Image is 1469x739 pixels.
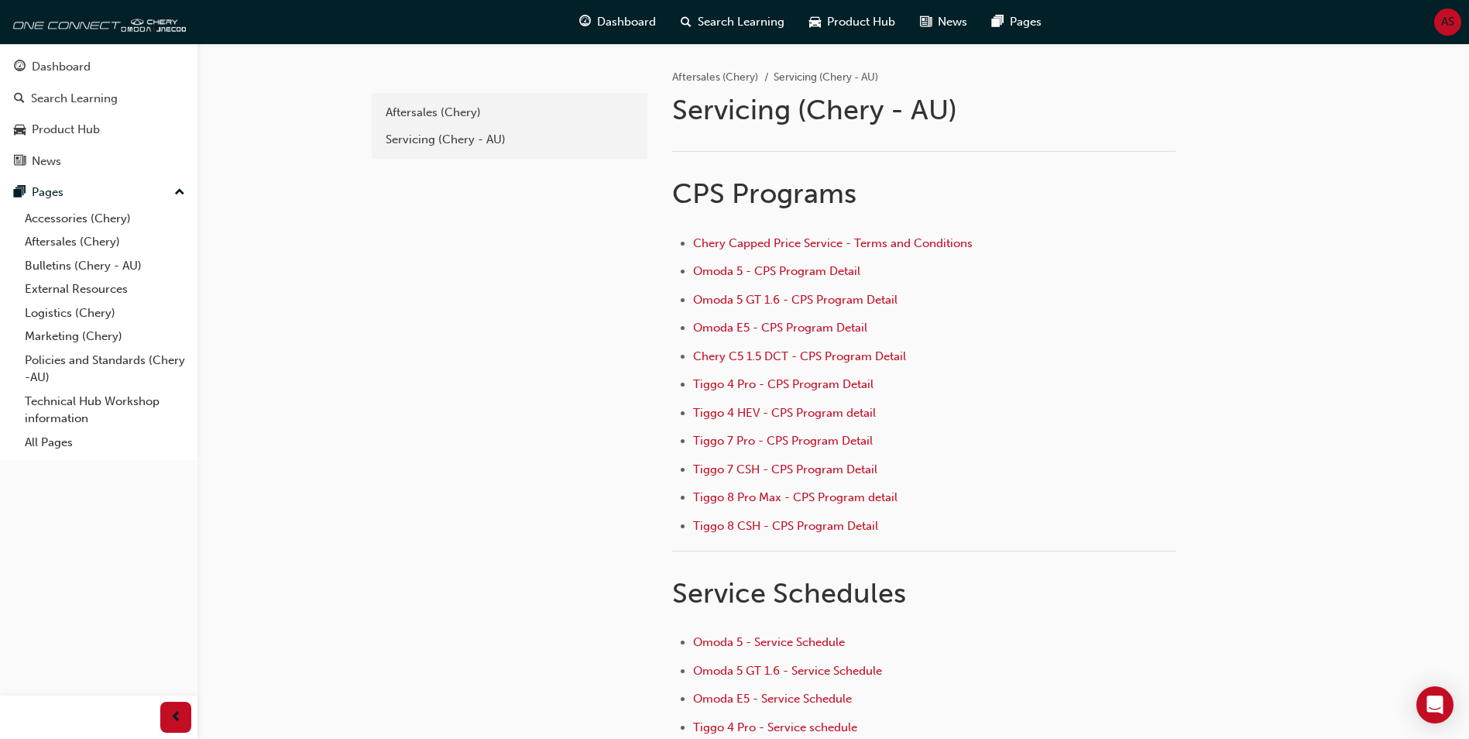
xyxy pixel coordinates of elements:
[693,264,860,278] a: Omoda 5 - CPS Program Detail
[386,131,633,149] div: Servicing (Chery - AU)
[19,431,191,455] a: All Pages
[32,153,61,170] div: News
[6,115,191,144] a: Product Hub
[378,99,641,126] a: Aftersales (Chery)
[1010,13,1042,31] span: Pages
[693,377,874,391] a: Tiggo 4 Pro - CPS Program Detail
[938,13,967,31] span: News
[693,462,877,476] a: Tiggo 7 CSH - CPS Program Detail
[672,576,906,610] span: Service Schedules
[31,90,118,108] div: Search Learning
[19,325,191,349] a: Marketing (Chery)
[1434,9,1461,36] button: AS
[6,50,191,178] button: DashboardSearch LearningProduct HubNews
[827,13,895,31] span: Product Hub
[774,69,878,87] li: Servicing (Chery - AU)
[32,58,91,76] div: Dashboard
[19,277,191,301] a: External Resources
[174,183,185,203] span: up-icon
[14,60,26,74] span: guage-icon
[170,708,182,727] span: prev-icon
[693,490,898,504] a: Tiggo 8 Pro Max - CPS Program detail
[693,692,852,706] a: Omoda E5 - Service Schedule
[797,6,908,38] a: car-iconProduct Hub
[693,635,845,649] a: Omoda 5 - Service Schedule
[32,184,63,201] div: Pages
[693,664,882,678] a: Omoda 5 GT 1.6 - Service Schedule
[681,12,692,32] span: search-icon
[672,93,1180,127] h1: Servicing (Chery - AU)
[19,207,191,231] a: Accessories (Chery)
[6,178,191,207] button: Pages
[378,126,641,153] a: Servicing (Chery - AU)
[668,6,797,38] a: search-iconSearch Learning
[693,349,906,363] a: Chery C5 1.5 DCT - CPS Program Detail
[693,293,898,307] a: Omoda 5 GT 1.6 - CPS Program Detail
[14,92,25,106] span: search-icon
[386,104,633,122] div: Aftersales (Chery)
[908,6,980,38] a: news-iconNews
[19,230,191,254] a: Aftersales (Chery)
[1416,686,1454,724] div: Open Intercom Messenger
[992,12,1004,32] span: pages-icon
[693,406,876,420] a: Tiggo 4 HEV - CPS Program detail
[14,155,26,169] span: news-icon
[19,349,191,390] a: Policies and Standards (Chery -AU)
[567,6,668,38] a: guage-iconDashboard
[980,6,1054,38] a: pages-iconPages
[6,53,191,81] a: Dashboard
[672,70,758,84] a: Aftersales (Chery)
[6,84,191,113] a: Search Learning
[19,301,191,325] a: Logistics (Chery)
[14,186,26,200] span: pages-icon
[693,236,973,250] a: Chery Capped Price Service - Terms and Conditions
[8,6,186,37] img: oneconnect
[14,123,26,137] span: car-icon
[1441,13,1454,31] span: AS
[32,121,100,139] div: Product Hub
[19,254,191,278] a: Bulletins (Chery - AU)
[693,720,857,734] a: Tiggo 4 Pro - Service schedule
[698,13,784,31] span: Search Learning
[693,321,867,335] a: Omoda E5 - CPS Program Detail
[19,390,191,431] a: Technical Hub Workshop information
[597,13,656,31] span: Dashboard
[809,12,821,32] span: car-icon
[920,12,932,32] span: news-icon
[6,147,191,176] a: News
[579,12,591,32] span: guage-icon
[693,519,878,533] a: Tiggo 8 CSH - CPS Program Detail
[693,434,873,448] a: Tiggo 7 Pro - CPS Program Detail
[672,177,856,210] span: CPS Programs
